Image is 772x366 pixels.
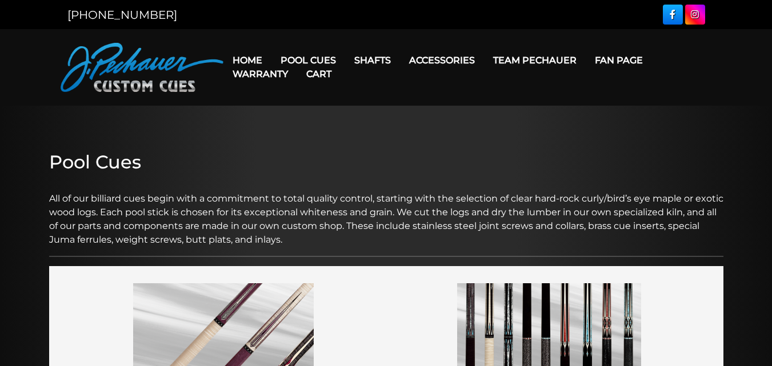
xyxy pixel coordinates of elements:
a: [PHONE_NUMBER] [67,8,177,22]
img: Pechauer Custom Cues [61,43,223,92]
a: Shafts [345,46,400,75]
p: All of our billiard cues begin with a commitment to total quality control, starting with the sele... [49,178,723,247]
h2: Pool Cues [49,151,723,173]
a: Accessories [400,46,484,75]
a: Home [223,46,271,75]
a: Pool Cues [271,46,345,75]
a: Cart [297,59,341,89]
a: Warranty [223,59,297,89]
a: Fan Page [586,46,652,75]
a: Team Pechauer [484,46,586,75]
